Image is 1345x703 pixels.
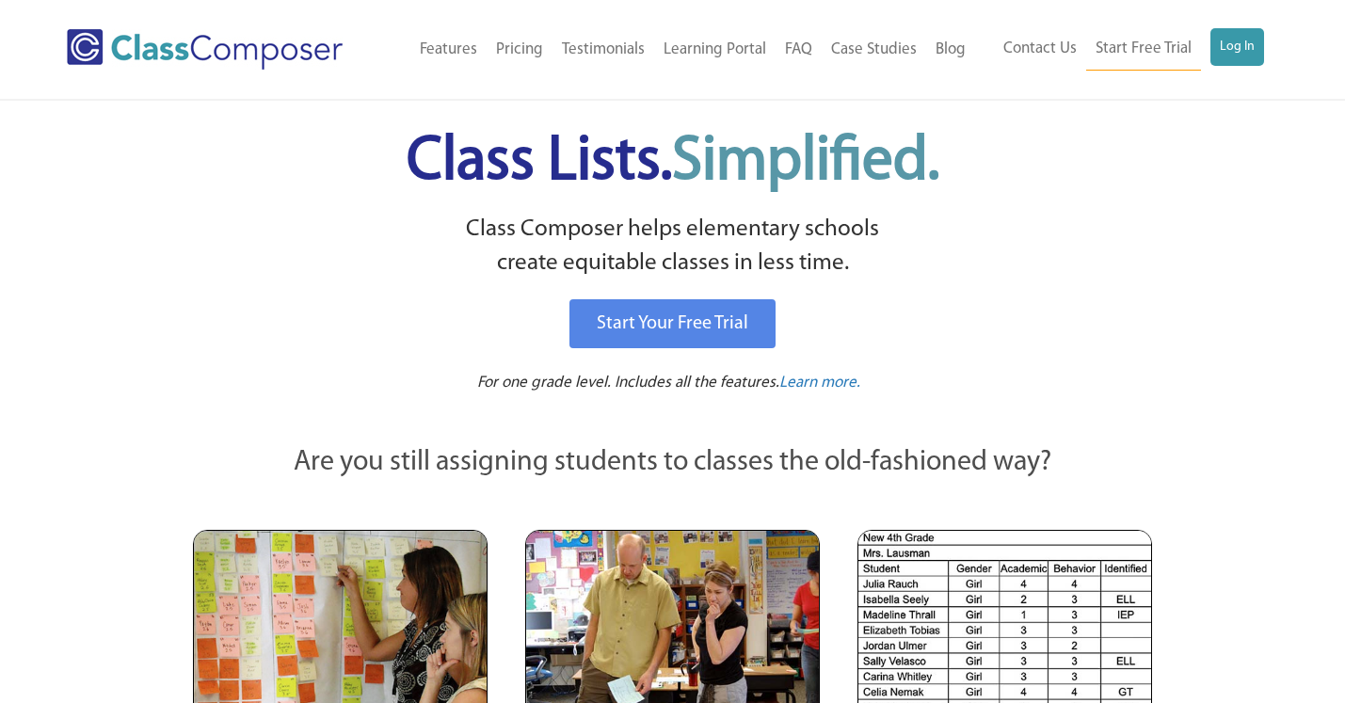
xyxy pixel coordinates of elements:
[822,29,926,71] a: Case Studies
[477,375,779,391] span: For one grade level. Includes all the features.
[407,132,939,193] span: Class Lists.
[1086,28,1201,71] a: Start Free Trial
[190,213,1156,281] p: Class Composer helps elementary schools create equitable classes in less time.
[672,132,939,193] span: Simplified.
[926,29,975,71] a: Blog
[569,299,776,348] a: Start Your Free Trial
[552,29,654,71] a: Testimonials
[776,29,822,71] a: FAQ
[994,28,1086,70] a: Contact Us
[654,29,776,71] a: Learning Portal
[67,29,343,70] img: Class Composer
[975,28,1264,71] nav: Header Menu
[779,375,860,391] span: Learn more.
[410,29,487,71] a: Features
[779,372,860,395] a: Learn more.
[1210,28,1264,66] a: Log In
[193,442,1153,484] p: Are you still assigning students to classes the old-fashioned way?
[597,314,748,333] span: Start Your Free Trial
[487,29,552,71] a: Pricing
[384,29,975,71] nav: Header Menu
